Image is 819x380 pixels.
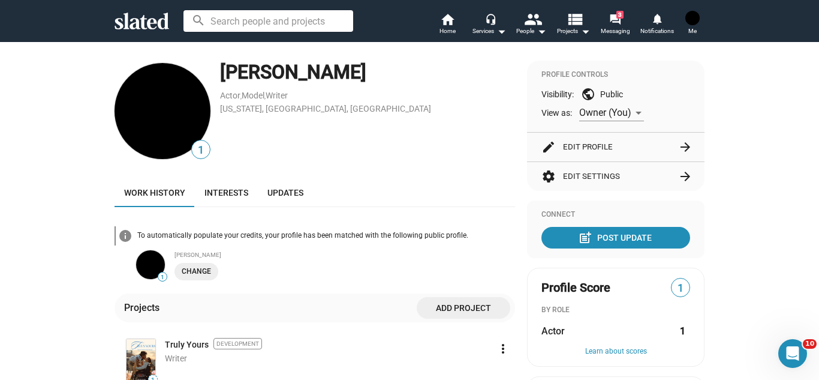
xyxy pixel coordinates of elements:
[440,12,454,26] mat-icon: home
[204,188,248,198] span: Interests
[468,12,510,38] button: Services
[165,339,209,351] a: Truly Yours
[594,12,636,38] a: 3Messaging
[636,12,678,38] a: Notifications
[566,10,583,28] mat-icon: view_list
[616,11,624,19] span: 3
[541,107,572,119] span: View as:
[472,24,506,38] div: Services
[672,280,689,297] span: 1
[115,178,195,207] a: Work history
[541,133,690,161] button: Edit Profile
[213,338,262,349] span: Development
[516,24,546,38] div: People
[174,263,218,280] button: Change
[267,188,303,198] span: Updates
[417,297,510,319] button: Add project
[220,91,240,100] a: Actor
[426,297,501,319] span: Add project
[541,140,556,154] mat-icon: edit
[165,354,187,363] span: Writer
[242,91,264,100] a: Model
[685,11,700,25] img: Jessica Frew
[579,107,631,118] span: Owner (You)
[541,169,556,184] mat-icon: settings
[524,10,541,28] mat-icon: people
[580,227,652,249] div: Post Update
[494,24,508,38] mat-icon: arrow_drop_down
[264,93,266,100] span: ,
[220,59,515,85] div: [PERSON_NAME]
[688,24,697,38] span: Me
[118,229,133,243] mat-icon: info
[240,93,242,100] span: ,
[803,339,817,349] span: 10
[678,8,707,40] button: Jessica FrewMe
[541,87,690,101] div: Visibility: Public
[541,227,690,249] button: Post Update
[541,70,690,80] div: Profile Controls
[115,63,210,159] img: Jessica Frew
[183,10,353,32] input: Search people and projects
[534,24,549,38] mat-icon: arrow_drop_down
[578,24,592,38] mat-icon: arrow_drop_down
[541,325,565,337] span: Actor
[680,325,685,337] strong: 1
[541,280,610,296] span: Profile Score
[439,24,456,38] span: Home
[174,252,515,258] div: [PERSON_NAME]
[182,265,211,278] span: Change
[192,142,210,158] span: 1
[541,347,690,357] button: Learn about scores
[541,306,690,315] div: BY ROLE
[510,12,552,38] button: People
[609,13,621,25] mat-icon: forum
[266,91,288,100] a: Writer
[640,24,674,38] span: Notifications
[195,178,258,207] a: Interests
[124,188,185,198] span: Work history
[426,12,468,38] a: Home
[220,104,431,113] a: [US_STATE], [GEOGRAPHIC_DATA], [GEOGRAPHIC_DATA]
[496,342,510,356] mat-icon: more_vert
[258,178,313,207] a: Updates
[581,87,595,101] mat-icon: public
[552,12,594,38] button: Projects
[158,274,167,281] span: 1
[601,24,630,38] span: Messaging
[541,210,690,220] div: Connect
[578,231,592,245] mat-icon: post_add
[124,301,164,314] div: Projects
[136,250,165,279] img: undefined
[678,169,692,184] mat-icon: arrow_forward
[485,13,496,24] mat-icon: headset_mic
[651,13,663,24] mat-icon: notifications
[557,24,590,38] span: Projects
[678,140,692,154] mat-icon: arrow_forward
[137,231,515,241] div: To automatically populate your credits, your profile has been matched with the following public p...
[778,339,807,368] iframe: Intercom live chat
[541,162,690,191] button: Edit Settings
